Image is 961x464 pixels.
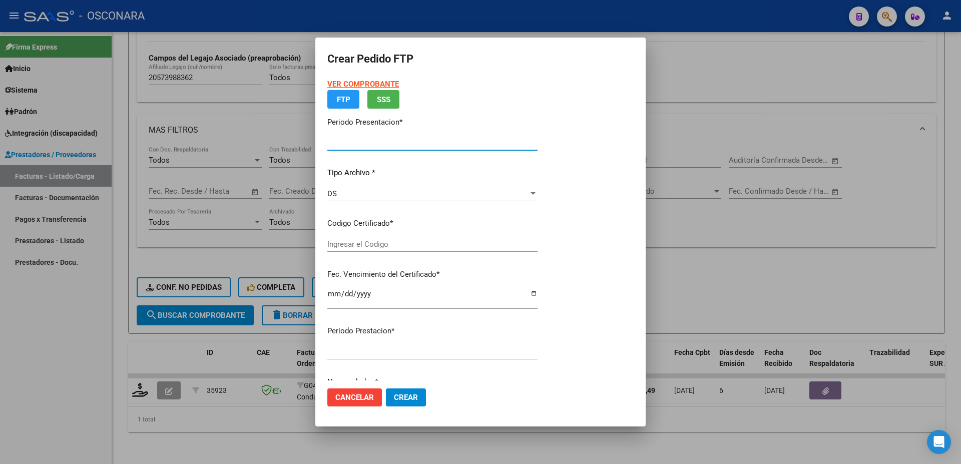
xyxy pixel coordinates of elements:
[927,430,951,454] div: Open Intercom Messenger
[327,388,382,406] button: Cancelar
[335,393,374,402] span: Cancelar
[327,269,538,280] p: Fec. Vencimiento del Certificado
[377,95,390,104] span: SSS
[327,376,538,388] p: Nomenclador *
[367,90,399,109] button: SSS
[327,80,399,89] a: VER COMPROBANTE
[327,218,538,229] p: Codigo Certificado
[327,167,538,179] p: Tipo Archivo *
[327,50,634,69] h2: Crear Pedido FTP
[386,388,426,406] button: Crear
[337,95,350,104] span: FTP
[327,90,359,109] button: FTP
[327,325,538,337] p: Periodo Prestacion
[394,393,418,402] span: Crear
[327,189,337,198] span: DS
[327,117,538,128] p: Periodo Presentacion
